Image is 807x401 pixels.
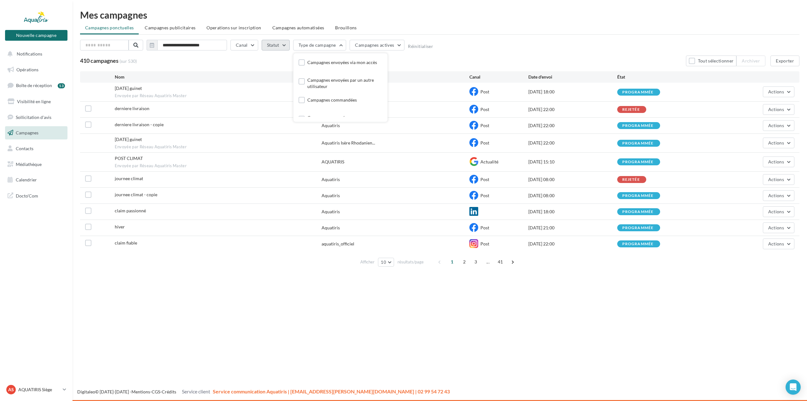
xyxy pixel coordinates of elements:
span: Service client [182,388,210,394]
span: ... [483,257,493,267]
a: Contacts [4,142,69,155]
div: [DATE] 18:00 [528,89,617,95]
div: Aquatiris [322,176,340,183]
div: Campagnes envoyées par un autre utilisateur [307,77,382,90]
span: Post [480,177,489,182]
a: Mentions [131,389,150,394]
div: programmée [622,242,654,246]
a: CGS [152,389,160,394]
div: rejetée [622,178,640,182]
span: 11/12/25 guinet [115,137,142,142]
div: Nom [115,74,322,80]
div: 13 [58,83,65,88]
span: derniere livraison - copie [115,122,164,127]
button: Statut [262,40,290,50]
div: programmée [622,160,654,164]
span: Sollicitation d'avis [16,114,51,120]
span: Actions [768,241,784,246]
span: 2 [459,257,469,267]
div: Date d'envoi [528,74,617,80]
span: Calendrier [16,177,37,182]
button: Notifications [4,47,66,61]
div: [DATE] 18:00 [528,209,617,215]
span: Post [480,241,489,246]
button: Réinitialiser [408,44,433,49]
span: Actualité [480,159,498,164]
div: [DATE] 21:00 [528,225,617,231]
div: Aquatiris [322,122,340,129]
span: Boîte de réception [16,83,52,88]
button: Actions [763,86,794,97]
span: Notifications [17,51,42,56]
span: 3 [471,257,481,267]
span: Actions [768,193,784,198]
button: Type de campagne [293,40,346,50]
span: Contacts [16,146,33,151]
span: derniere livraison [115,106,149,111]
span: © [DATE]-[DATE] - - - [77,389,450,394]
div: programmée [622,194,654,198]
div: Mes campagnes [80,10,799,20]
a: Sollicitation d'avis [4,111,69,124]
div: Open Intercom Messenger [786,380,801,395]
span: Campagnes [16,130,38,135]
a: Opérations [4,63,69,76]
span: Post [480,89,489,94]
div: aquatiris_officiel [322,241,354,247]
button: Tout sélectionner [686,56,736,66]
span: Brouillons [335,25,357,30]
div: programmée [622,124,654,128]
div: programmée [622,141,654,145]
div: Campagnes commandées [307,97,357,103]
span: claim passionné [115,208,146,213]
span: Service communication Aquatiris | [EMAIL_ADDRESS][PERSON_NAME][DOMAIN_NAME] | 02 99 54 72 43 [213,388,450,394]
div: [DATE] 22:00 [528,106,617,113]
a: Docto'Com [4,189,69,202]
button: Actions [763,138,794,148]
button: Actions [763,190,794,201]
a: Campagnes [4,126,69,139]
span: Actions [768,123,784,128]
span: Médiathèque [16,162,42,167]
span: Envoyée par Réseau Aquatiris Master [115,163,322,169]
span: journee climat [115,176,143,181]
span: Opérations [16,67,38,72]
a: Digitaleo [77,389,95,394]
span: Post [480,193,489,198]
button: 10 [378,258,394,267]
span: hiver [115,224,125,229]
button: Actions [763,120,794,131]
span: Envoyée par Réseau Aquatiris Master [115,93,322,99]
div: programmée [622,210,654,214]
a: Médiathèque [4,158,69,171]
button: Actions [763,104,794,115]
div: Aquatiris [322,209,340,215]
span: Post [480,107,489,112]
div: [DATE] 08:00 [528,192,617,199]
span: journee climat - copie [115,192,157,197]
span: 410 campagnes [80,57,119,64]
span: Aquatiris Isère Rhodanien... [322,140,375,146]
button: Actions [763,156,794,167]
button: Actions [763,174,794,185]
span: 10 [381,260,386,265]
button: Canal [230,40,258,50]
div: État [617,74,706,80]
span: Campagnes actives [355,42,394,48]
button: Campagnes actives [350,40,404,50]
a: Visibilité en ligne [4,95,69,108]
div: [DATE] 22:00 [528,241,617,247]
div: Aquatiris [322,192,340,199]
span: Actions [768,107,784,112]
p: AQUATIRIS Siège [18,386,60,393]
div: programmée [622,226,654,230]
button: Archiver [736,56,765,66]
span: Post [480,123,489,128]
button: Nouvelle campagne [5,30,67,41]
div: [DATE] 22:00 [528,122,617,129]
span: 30/12/25 guinet [115,86,142,91]
a: Boîte de réception13 [4,79,69,92]
span: Operations sur inscription [206,25,261,30]
span: Actions [768,225,784,230]
button: Actions [763,222,794,233]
